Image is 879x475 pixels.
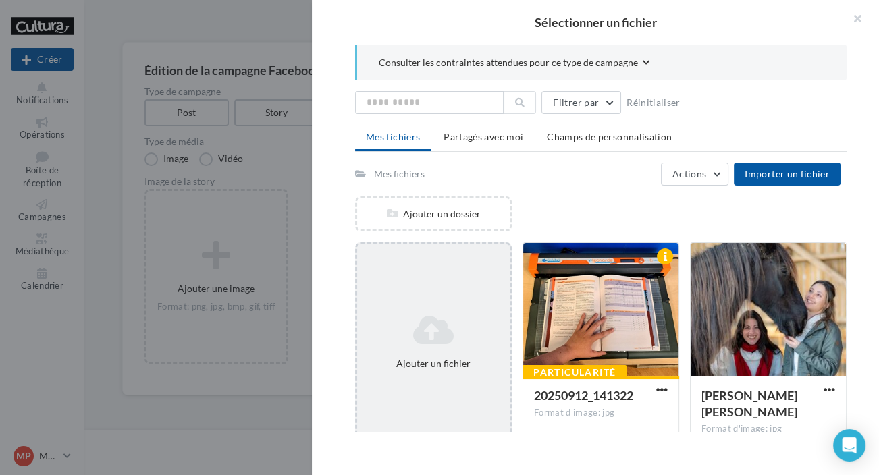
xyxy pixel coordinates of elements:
[444,131,523,142] span: Partagés avec moi
[672,168,706,179] span: Actions
[379,55,650,72] button: Consulter les contraintes attendues pour ce type de campagne
[701,388,797,419] span: mathilde berthelot isabelle mathioux
[523,365,627,380] div: Particularité
[357,207,510,221] div: Ajouter un dossier
[366,131,420,142] span: Mes fichiers
[833,429,865,462] div: Open Intercom Messenger
[701,423,835,435] div: Format d'image: jpg
[661,163,728,186] button: Actions
[334,16,857,28] h2: Sélectionner un fichier
[734,163,841,186] button: Importer un fichier
[363,357,504,370] div: Ajouter un fichier
[374,167,425,181] div: Mes fichiers
[547,131,672,142] span: Champs de personnalisation
[379,56,638,69] span: Consulter les contraintes attendues pour ce type de campagne
[534,407,668,419] div: Format d'image: jpg
[745,168,830,179] span: Importer un fichier
[534,388,633,403] span: 20250912_141322
[541,91,621,114] button: Filtrer par
[621,94,686,111] button: Réinitialiser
